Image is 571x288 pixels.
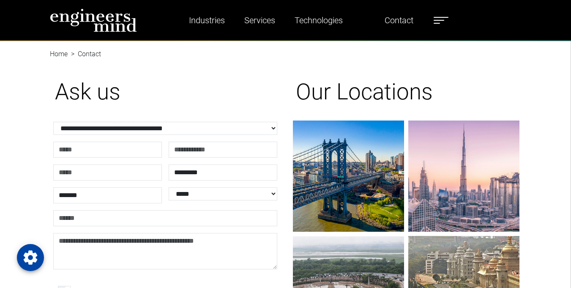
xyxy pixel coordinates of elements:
img: logo [50,8,137,32]
a: Technologies [291,11,346,30]
img: gif [293,121,404,232]
li: Contact [68,49,101,59]
h1: Our Locations [296,79,516,106]
a: Services [241,11,279,30]
a: Home [50,50,68,58]
img: gif [408,121,519,232]
h1: Ask us [55,79,276,106]
a: Contact [381,11,417,30]
a: Industries [186,11,228,30]
nav: breadcrumb [50,41,522,51]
